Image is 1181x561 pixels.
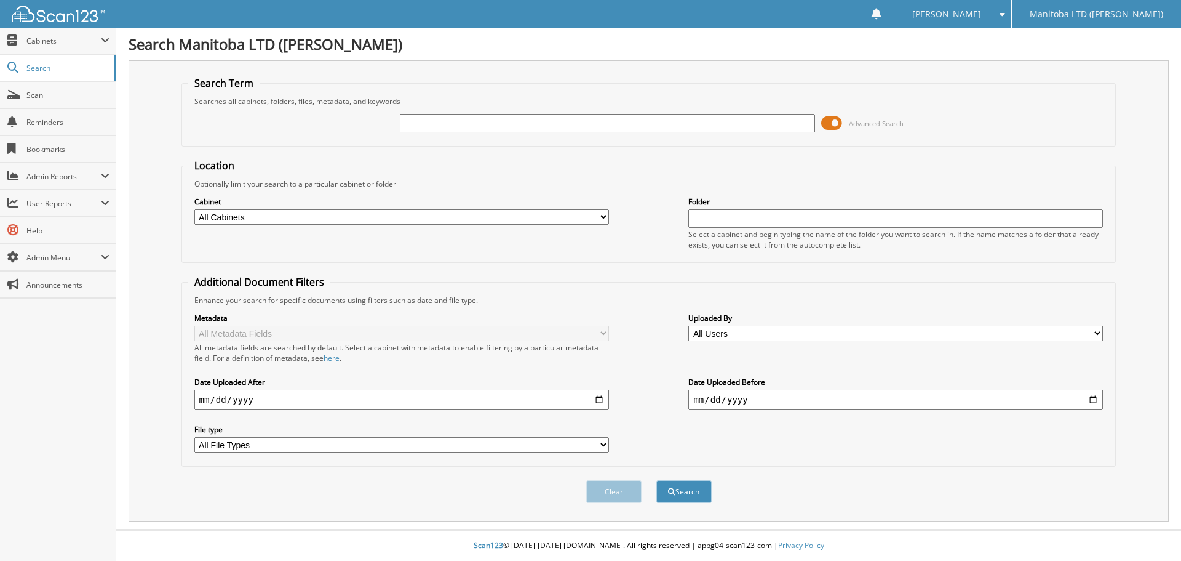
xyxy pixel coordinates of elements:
[912,10,981,18] span: [PERSON_NAME]
[194,424,609,435] label: File type
[688,377,1103,387] label: Date Uploaded Before
[26,36,101,46] span: Cabinets
[656,480,712,503] button: Search
[1119,502,1181,561] iframe: Chat Widget
[688,196,1103,207] label: Folder
[129,34,1169,54] h1: Search Manitoba LTD ([PERSON_NAME])
[194,196,609,207] label: Cabinet
[12,6,105,22] img: scan123-logo-white.svg
[188,295,1110,305] div: Enhance your search for specific documents using filters such as date and file type.
[26,90,109,100] span: Scan
[188,76,260,90] legend: Search Term
[194,342,609,363] div: All metadata fields are searched by default. Select a cabinet with metadata to enable filtering b...
[26,198,101,209] span: User Reports
[849,119,904,128] span: Advanced Search
[474,540,503,551] span: Scan123
[188,275,330,289] legend: Additional Document Filters
[26,63,108,73] span: Search
[688,390,1103,410] input: end
[26,144,109,155] span: Bookmarks
[324,353,340,363] a: here
[1030,10,1163,18] span: Manitoba LTD ([PERSON_NAME])
[688,313,1103,323] label: Uploaded By
[116,531,1181,561] div: © [DATE]-[DATE] [DOMAIN_NAME]. All rights reserved | appg04-scan123-com |
[26,171,101,182] span: Admin Reports
[26,252,101,263] span: Admin Menu
[188,96,1110,107] div: Searches all cabinets, folders, files, metadata, and keywords
[688,229,1103,250] div: Select a cabinet and begin typing the name of the folder you want to search in. If the name match...
[188,159,241,172] legend: Location
[778,540,824,551] a: Privacy Policy
[26,117,109,127] span: Reminders
[26,280,109,290] span: Announcements
[586,480,642,503] button: Clear
[194,377,609,387] label: Date Uploaded After
[26,225,109,236] span: Help
[194,313,609,323] label: Metadata
[194,390,609,410] input: start
[188,179,1110,189] div: Optionally limit your search to a particular cabinet or folder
